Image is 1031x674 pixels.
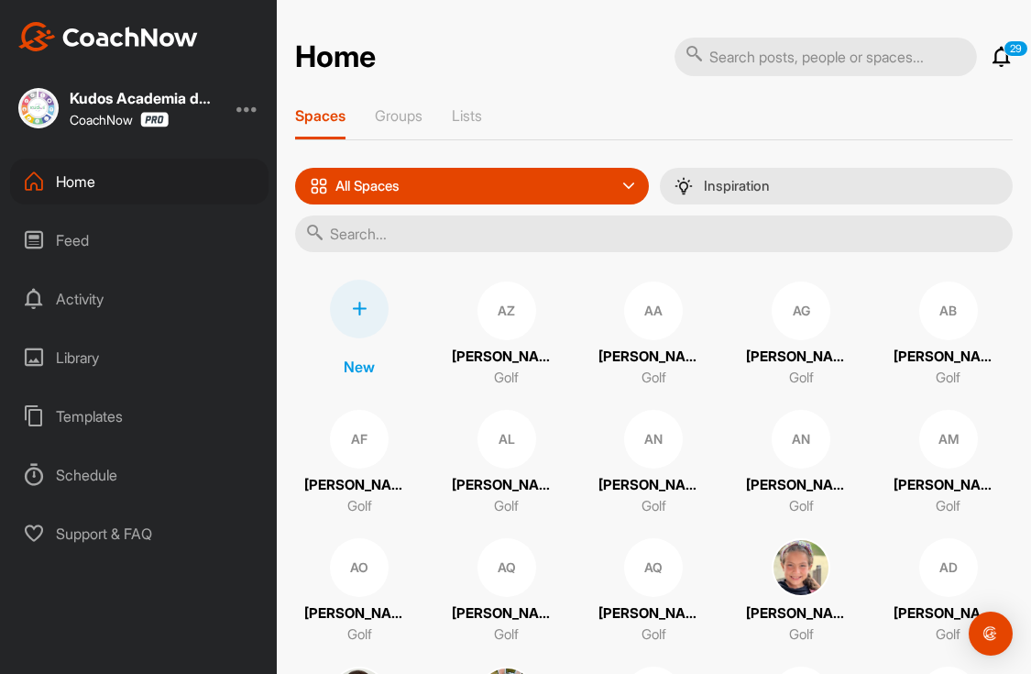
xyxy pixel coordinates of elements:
[295,408,424,518] a: AF[PERSON_NAME] [PERSON_NAME]Golf
[589,536,718,646] a: AQ[PERSON_NAME]Golf
[675,177,693,195] img: menuIcon
[452,475,562,496] p: [PERSON_NAME]
[746,347,856,368] p: [PERSON_NAME]
[624,282,683,340] div: AA
[140,112,169,127] img: CoachNow Pro
[477,282,536,340] div: AZ
[969,612,1013,656] div: Open Intercom Messenger
[894,347,1004,368] p: [PERSON_NAME]
[10,452,269,498] div: Schedule
[737,408,866,518] a: AN[PERSON_NAME],[PERSON_NAME],[PERSON_NAME], [PERSON_NAME]Golf
[70,112,169,127] div: CoachNow
[789,368,814,389] p: Golf
[443,408,572,518] a: AL[PERSON_NAME]Golf
[746,475,856,496] p: [PERSON_NAME],[PERSON_NAME],[PERSON_NAME], [PERSON_NAME]
[295,106,345,125] p: Spaces
[10,393,269,439] div: Templates
[598,347,708,368] p: [PERSON_NAME]
[772,538,830,597] img: square_8f575b43090e78b60672d5d638d27ac3.jpg
[347,496,372,517] p: Golf
[894,603,1004,624] p: [PERSON_NAME]
[295,536,424,646] a: AO[PERSON_NAME]Golf
[18,22,198,51] img: CoachNow
[18,88,59,128] img: square_41714708938abd3de3a882118ea35655.jpg
[477,538,536,597] div: AQ
[494,368,519,389] p: Golf
[598,475,708,496] p: [PERSON_NAME],[PERSON_NAME],[PERSON_NAME] Y [PERSON_NAME]
[919,282,978,340] div: AB
[10,511,269,557] div: Support & FAQ
[330,538,389,597] div: AO
[304,475,414,496] p: [PERSON_NAME] [PERSON_NAME]
[642,624,666,646] p: Golf
[70,91,216,105] div: Kudos Academia de Golf
[10,276,269,322] div: Activity
[589,280,718,390] a: AA[PERSON_NAME]Golf
[1004,40,1028,57] p: 29
[452,347,562,368] p: [PERSON_NAME]
[344,356,375,378] p: New
[10,217,269,263] div: Feed
[746,603,856,624] p: [PERSON_NAME]
[304,603,414,624] p: [PERSON_NAME]
[494,624,519,646] p: Golf
[642,496,666,517] p: Golf
[10,335,269,381] div: Library
[936,496,960,517] p: Golf
[295,215,1013,252] input: Search...
[772,282,830,340] div: AG
[443,536,572,646] a: AQ[PERSON_NAME]Golf
[772,410,830,469] div: AN
[936,624,960,646] p: Golf
[335,179,400,193] p: All Spaces
[452,106,482,125] p: Lists
[883,280,1013,390] a: AB[PERSON_NAME]Golf
[883,536,1013,646] a: AD[PERSON_NAME]Golf
[737,280,866,390] a: AG[PERSON_NAME]Golf
[883,408,1013,518] a: AM[PERSON_NAME] Del [PERSON_NAME]Golf
[330,410,389,469] div: AF
[443,280,572,390] a: AZ[PERSON_NAME]Golf
[894,475,1004,496] p: [PERSON_NAME] Del [PERSON_NAME]
[10,159,269,204] div: Home
[477,410,536,469] div: AL
[624,538,683,597] div: AQ
[494,496,519,517] p: Golf
[295,39,376,75] h2: Home
[936,368,960,389] p: Golf
[589,408,718,518] a: AN[PERSON_NAME],[PERSON_NAME],[PERSON_NAME] Y [PERSON_NAME]Golf
[375,106,422,125] p: Groups
[310,177,328,195] img: icon
[347,624,372,646] p: Golf
[452,603,562,624] p: [PERSON_NAME]
[675,38,977,76] input: Search posts, people or spaces...
[737,536,866,646] a: [PERSON_NAME]Golf
[642,368,666,389] p: Golf
[789,496,814,517] p: Golf
[919,410,978,469] div: AM
[704,179,770,193] p: Inspiration
[598,603,708,624] p: [PERSON_NAME]
[789,624,814,646] p: Golf
[624,410,683,469] div: AN
[919,538,978,597] div: AD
